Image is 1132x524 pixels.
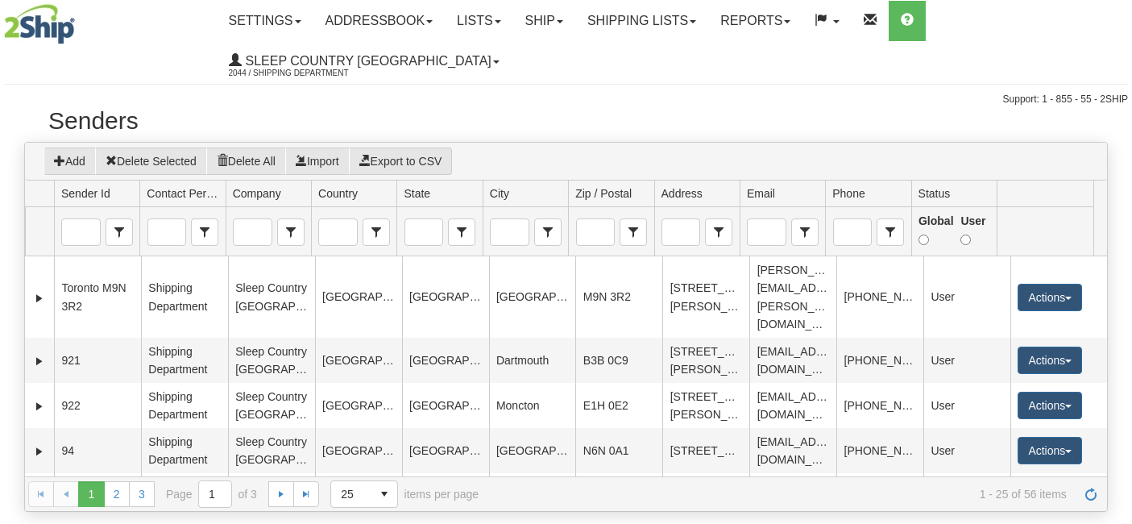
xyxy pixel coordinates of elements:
[445,1,512,41] a: Lists
[315,383,402,428] td: [GEOGRAPHIC_DATA]
[95,148,207,175] button: Delete Selected
[748,219,786,245] input: Email
[918,185,951,202] span: Status
[620,219,646,245] span: select
[1018,392,1082,419] button: Actions
[341,486,362,502] span: 25
[141,256,228,338] td: Shipping Department
[489,338,576,383] td: Dartmouth
[242,54,491,68] span: Sleep Country [GEOGRAPHIC_DATA]
[836,428,923,473] td: [PHONE_NUMBER]
[349,148,453,175] button: Export to CSV
[489,428,576,473] td: [GEOGRAPHIC_DATA]
[575,383,662,428] td: E1H 0E2
[319,219,357,245] input: Country
[402,473,489,518] td: [GEOGRAPHIC_DATA]
[62,219,100,245] input: Sender Id
[1018,347,1082,374] button: Actions
[228,473,315,518] td: Sleep Country [GEOGRAPHIC_DATA]
[396,207,482,256] td: filter cell
[191,218,218,246] span: Contact Person
[363,218,390,246] span: Country
[749,256,836,338] td: [PERSON_NAME][EMAIL_ADDRESS][PERSON_NAME][DOMAIN_NAME]
[1078,481,1104,507] a: Refresh
[791,218,819,246] span: Email
[217,1,313,41] a: Settings
[1018,284,1082,311] button: Actions
[997,207,1093,256] td: filter cell
[923,473,1010,518] td: User
[141,473,228,518] td: Shipping Department
[402,256,489,338] td: [GEOGRAPHIC_DATA]
[104,481,130,507] a: 2
[747,185,775,202] span: Email
[315,256,402,338] td: [GEOGRAPHIC_DATA]
[268,481,294,507] a: Go to the next page
[229,65,350,81] span: 2044 / Shipping department
[1018,437,1082,464] button: Actions
[575,256,662,338] td: M9N 3R2
[315,473,402,518] td: [GEOGRAPHIC_DATA]
[293,481,319,507] a: Go to the last page
[206,148,286,175] button: Delete All
[836,473,923,518] td: [PHONE_NUMBER]
[836,383,923,428] td: [PHONE_NUMBER]
[662,428,749,473] td: [STREET_ADDRESS]
[918,212,956,248] label: Global
[662,219,700,245] input: Address
[54,383,141,428] td: 922
[141,383,228,428] td: Shipping Department
[402,428,489,473] td: [GEOGRAPHIC_DATA]
[749,473,836,518] td: [EMAIL_ADDRESS][DOMAIN_NAME]
[228,428,315,473] td: Sleep Country [GEOGRAPHIC_DATA]
[147,185,218,202] span: Contact Person
[141,338,228,383] td: Shipping Department
[141,428,228,473] td: Shipping Department
[834,219,872,245] input: Phone
[402,338,489,383] td: [GEOGRAPHIC_DATA]
[923,256,1010,338] td: User
[877,218,904,246] span: Phone
[483,207,568,256] td: filter cell
[706,219,732,245] span: select
[923,338,1010,383] td: User
[25,143,1107,181] div: grid toolbar
[217,41,512,81] a: Sleep Country [GEOGRAPHIC_DATA] 2044 / Shipping department
[960,235,971,245] input: User
[749,338,836,383] td: [EMAIL_ADDRESS][DOMAIN_NAME]
[836,256,923,338] td: [PHONE_NUMBER]
[662,338,749,383] td: [STREET_ADDRESS][PERSON_NAME]
[489,383,576,428] td: Moncton
[315,338,402,383] td: [GEOGRAPHIC_DATA]
[330,480,479,508] span: items per page
[313,1,446,41] a: Addressbook
[918,235,929,245] input: Global
[792,219,818,245] span: select
[4,93,1128,106] div: Support: 1 - 855 - 55 - 2SHIP
[911,207,997,256] td: filter cell
[31,398,48,414] a: Expand
[825,207,910,256] td: filter cell
[489,473,576,518] td: [GEOGRAPHIC_DATA]
[277,218,305,246] span: Company
[575,338,662,383] td: B3B 0C9
[61,185,110,202] span: Sender Id
[106,218,133,246] span: Sender Id
[48,107,1084,134] h2: Senders
[54,256,141,338] td: Toronto M9N 3R2
[199,481,231,507] input: Page 1
[575,473,662,518] td: K1J 0B3
[749,383,836,428] td: [EMAIL_ADDRESS][DOMAIN_NAME]
[139,207,225,256] td: filter cell
[31,443,48,460] a: Expand
[285,148,350,175] button: Import
[330,480,398,508] span: Page sizes drop down
[318,185,358,202] span: Country
[234,219,272,245] input: Company
[620,218,647,246] span: Zip / Postal
[31,290,48,306] a: Expand
[490,185,509,202] span: City
[877,219,903,245] span: select
[575,185,632,202] span: Zip / Postal
[129,481,155,507] a: 3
